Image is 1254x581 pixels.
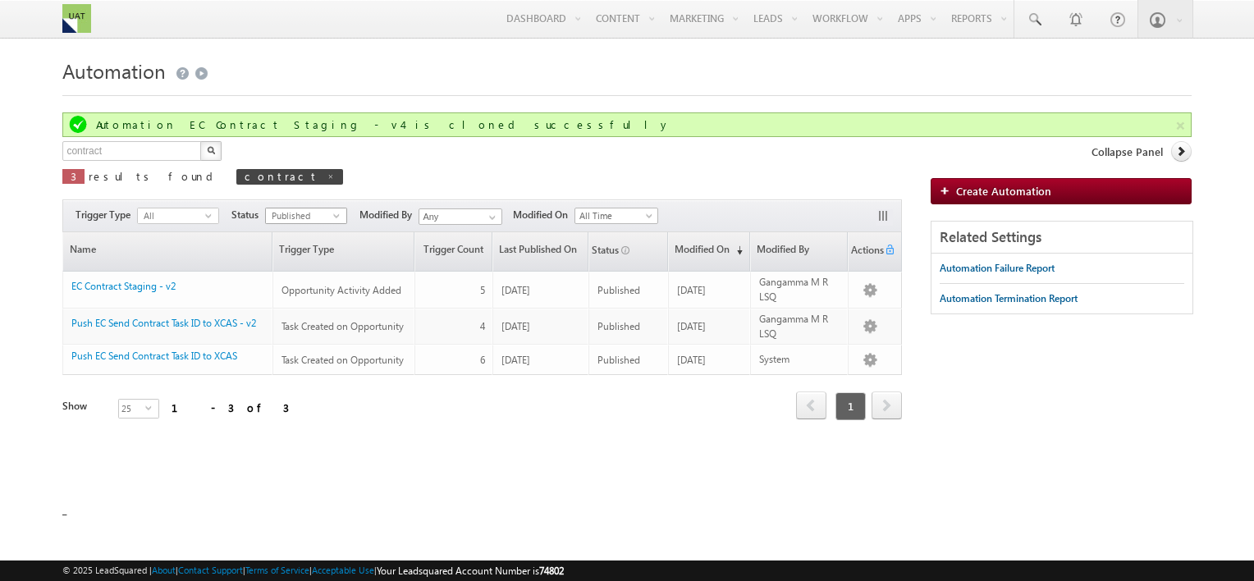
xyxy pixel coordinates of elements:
div: Gangamma M R LSQ [759,312,840,341]
span: Modified On [513,208,574,222]
span: Status [231,208,265,222]
div: Automation Failure Report [940,261,1055,276]
span: Published [597,320,640,332]
span: © 2025 LeadSquared | | | | | [62,563,564,579]
div: Gangamma M R LSQ [759,275,840,304]
span: Create Automation [956,184,1051,198]
span: Published [266,208,333,223]
a: Push EC Send Contract Task ID to XCAS [71,350,237,362]
span: Collapse Panel [1092,144,1163,159]
span: [DATE] [501,320,530,332]
a: Modified By [751,232,847,271]
a: Show All Items [480,209,501,226]
span: 25 [119,400,145,418]
span: next [872,391,902,419]
a: Trigger Type [273,232,414,271]
div: System [759,352,840,367]
span: select [205,212,218,219]
a: Acceptable Use [312,565,374,575]
span: select [333,212,346,219]
span: 3 [71,169,76,183]
div: Show [62,399,104,414]
a: Automation Termination Report [940,284,1078,313]
img: Custom Logo [62,4,90,33]
a: next [872,393,902,419]
span: [DATE] [677,284,706,296]
div: Related Settings [931,222,1192,254]
span: 1 [835,392,866,420]
span: [DATE] [677,320,706,332]
span: 6 [480,354,485,366]
span: 4 [480,320,485,332]
span: Actions [849,234,884,270]
span: 74802 [539,565,564,577]
input: Type to Search [419,208,502,225]
span: Modified By [359,208,419,222]
span: results found [89,169,219,183]
a: Contact Support [178,565,243,575]
span: Task Created on Opportunity [281,354,404,366]
a: Push EC Send Contract Task ID to XCAS - v2 [71,317,256,329]
img: Search [207,146,215,154]
a: Last Published On [493,232,588,271]
img: add_icon.png [940,185,956,195]
div: 1 - 3 of 3 [172,398,289,417]
a: Modified On(sorted descending) [669,232,749,271]
span: Status [589,234,619,270]
span: (sorted descending) [730,244,743,257]
a: Automation Failure Report [940,254,1055,283]
span: prev [796,391,826,419]
span: [DATE] [501,284,530,296]
a: About [152,565,176,575]
span: Opportunity Activity Added [281,284,401,296]
span: Your Leadsquared Account Number is [377,565,564,577]
a: Trigger Count [415,232,492,271]
span: select [145,404,158,411]
span: Automation [62,57,166,84]
div: Automation EC Contract Staging - v4 is cloned successfully [96,117,1186,132]
span: 5 [480,284,485,296]
div: Automation Termination Report [940,291,1078,306]
a: prev [796,393,826,419]
span: [DATE] [501,354,530,366]
a: All Time [574,208,658,224]
span: Published [597,284,640,296]
span: All Time [575,208,653,223]
div: _ [62,53,1191,517]
a: EC Contract Staging - v2 [71,280,176,292]
a: Terms of Service [245,565,309,575]
span: Trigger Type [76,208,137,222]
span: Published [597,354,640,366]
span: Task Created on Opportunity [281,320,404,332]
span: All [138,208,205,223]
a: Name [63,232,272,271]
span: contract [245,169,318,183]
span: [DATE] [677,354,706,366]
